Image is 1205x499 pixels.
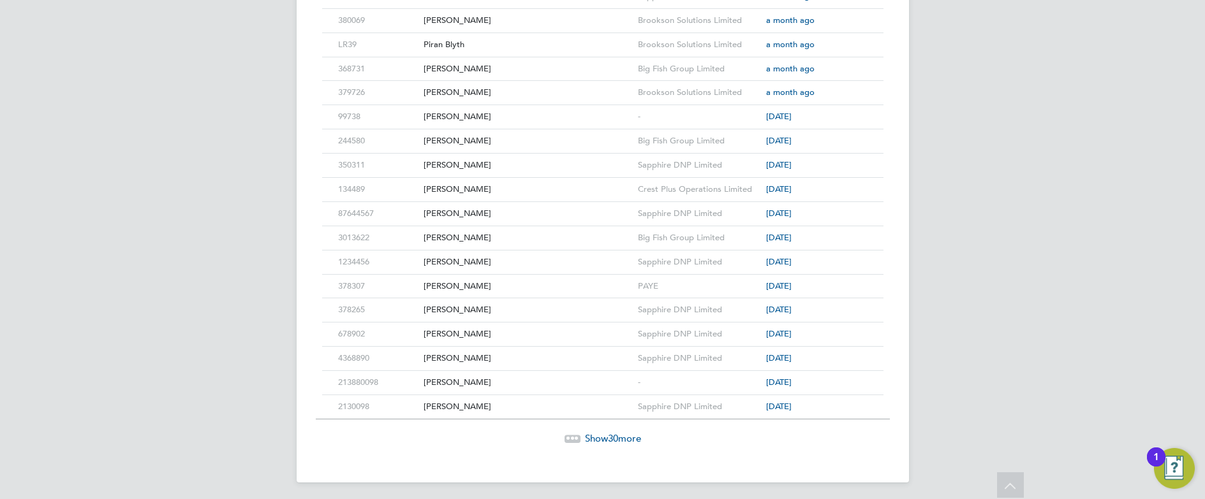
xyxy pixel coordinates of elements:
[635,154,764,177] div: Sapphire DNP Limited
[766,159,792,170] span: [DATE]
[766,377,792,387] span: [DATE]
[766,328,792,339] span: [DATE]
[635,395,764,419] div: Sapphire DNP Limited
[420,226,635,250] div: [PERSON_NAME]
[766,401,792,412] span: [DATE]
[335,154,420,177] div: 350311
[766,15,815,25] span: a month ago
[420,322,635,346] div: [PERSON_NAME]
[635,250,764,274] div: Sapphire DNP Limited
[766,352,792,363] span: [DATE]
[420,250,635,274] div: [PERSON_NAME]
[335,202,420,226] div: 87644567
[585,432,641,444] span: Show more
[635,33,764,57] div: Brookson Solutions Limited
[635,322,764,346] div: Sapphire DNP Limited
[766,39,815,50] span: a month ago
[635,57,764,81] div: Big Fish Group Limited
[635,298,764,322] div: Sapphire DNP Limited
[635,81,764,105] div: Brookson Solutions Limited
[420,347,635,370] div: [PERSON_NAME]
[335,322,871,333] a: 678902[PERSON_NAME]Sapphire DNP Limited[DATE]
[420,129,635,153] div: [PERSON_NAME]
[335,275,420,298] div: 378307
[335,347,420,370] div: 4368890
[635,347,764,370] div: Sapphire DNP Limited
[766,184,792,194] span: [DATE]
[766,280,792,291] span: [DATE]
[635,105,764,129] div: -
[335,33,420,57] div: LR39
[420,371,635,394] div: [PERSON_NAME]
[335,177,871,188] a: 134489[PERSON_NAME]Crest Plus Operations Limited[DATE]
[766,135,792,146] span: [DATE]
[766,111,792,122] span: [DATE]
[335,322,420,346] div: 678902
[335,370,871,381] a: 213880098[PERSON_NAME]-[DATE]
[335,33,871,43] a: LR39Piran BlythBrookson Solutions Limiteda month ago
[766,256,792,267] span: [DATE]
[335,298,871,308] a: 378265[PERSON_NAME]Sapphire DNP Limited[DATE]
[635,129,764,153] div: Big Fish Group Limited
[1153,457,1159,474] div: 1
[420,81,635,105] div: [PERSON_NAME]
[608,432,618,444] span: 30
[420,9,635,33] div: [PERSON_NAME]
[766,87,815,98] span: a month ago
[635,226,764,250] div: Big Fish Group Limited
[420,395,635,419] div: [PERSON_NAME]
[335,394,871,405] a: 2130098[PERSON_NAME]Sapphire DNP Limited[DATE]
[335,105,871,115] a: 99738[PERSON_NAME]-[DATE]
[635,178,764,201] div: Crest Plus Operations Limited
[335,395,420,419] div: 2130098
[420,178,635,201] div: [PERSON_NAME]
[335,274,871,285] a: 378307[PERSON_NAME]PAYE[DATE]
[335,105,420,129] div: 99738
[766,208,792,219] span: [DATE]
[335,298,420,322] div: 378265
[335,9,420,33] div: 380069
[420,33,635,57] div: Piran Blyth
[420,275,635,298] div: [PERSON_NAME]
[335,371,420,394] div: 213880098
[335,346,871,357] a: 4368890[PERSON_NAME]Sapphire DNP Limited[DATE]
[335,81,420,105] div: 379726
[420,202,635,226] div: [PERSON_NAME]
[635,9,764,33] div: Brookson Solutions Limited
[1154,448,1195,489] button: Open Resource Center, 1 new notification
[335,57,420,81] div: 368731
[335,178,420,201] div: 134489
[335,153,871,164] a: 350311[PERSON_NAME]Sapphire DNP Limited[DATE]
[335,250,420,274] div: 1234456
[420,298,635,322] div: [PERSON_NAME]
[766,232,792,243] span: [DATE]
[420,57,635,81] div: [PERSON_NAME]
[635,202,764,226] div: Sapphire DNP Limited
[420,154,635,177] div: [PERSON_NAME]
[635,371,764,394] div: -
[335,8,871,19] a: 380069[PERSON_NAME]Brookson Solutions Limiteda month ago
[335,129,871,140] a: 244580[PERSON_NAME]Big Fish Group Limited[DATE]
[335,57,871,68] a: 368731[PERSON_NAME]Big Fish Group Limiteda month ago
[335,80,871,91] a: 379726[PERSON_NAME]Brookson Solutions Limiteda month ago
[335,250,871,261] a: 1234456[PERSON_NAME]Sapphire DNP Limited[DATE]
[335,226,420,250] div: 3013622
[766,304,792,315] span: [DATE]
[335,129,420,153] div: 244580
[335,201,871,212] a: 87644567[PERSON_NAME]Sapphire DNP Limited[DATE]
[635,275,764,298] div: PAYE
[335,226,871,236] a: 3013622[PERSON_NAME]Big Fish Group Limited[DATE]
[766,63,815,74] span: a month ago
[420,105,635,129] div: [PERSON_NAME]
